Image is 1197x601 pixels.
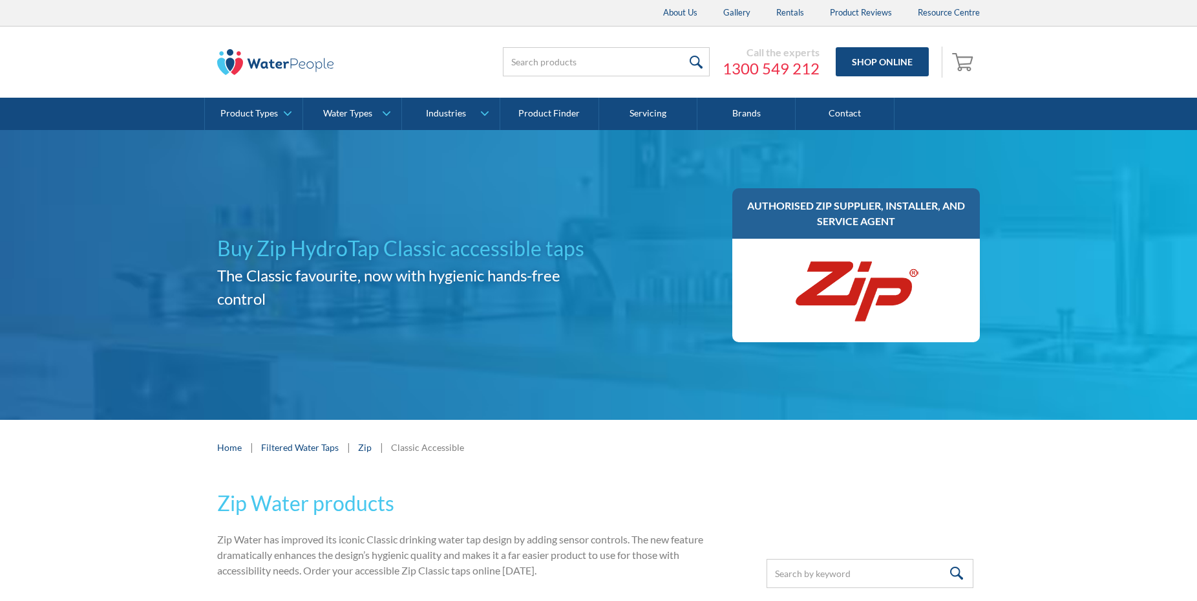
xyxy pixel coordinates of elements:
img: The Water People [217,49,334,75]
div: Water Types [323,108,372,119]
a: 1300 549 212 [723,59,820,78]
a: Filtered Water Taps [261,441,339,454]
h1: Buy Zip HydroTap Classic accessible taps [217,233,593,264]
a: Water Types [303,98,401,130]
a: Contact [796,98,894,130]
h2: Zip Water products [217,488,725,519]
div: Product Types [220,108,278,119]
a: Shop Online [836,47,929,76]
a: Zip [358,441,372,454]
a: Industries [402,98,500,130]
input: Search products [503,47,710,76]
div: | [378,439,385,455]
img: shopping cart [952,51,977,72]
iframe: podium webchat widget bubble [1068,536,1197,601]
p: Zip Water has improved its iconic Classic drinking water tap design by adding sensor controls. Th... [217,532,725,578]
div: | [248,439,255,455]
a: Open empty cart [949,47,980,78]
a: Product Finder [500,98,598,130]
a: Product Types [205,98,302,130]
div: | [345,439,352,455]
h3: AUTHORISED ZIP SUPPLIER, INSTALLER, AND SERVICE AGENT [745,198,967,229]
input: Search by keyword [767,559,973,588]
h2: The Classic favourite, now with hygienic hands-free control [217,264,593,311]
div: Classic Accessible [391,441,464,454]
div: Industries [426,108,466,119]
a: Brands [697,98,796,130]
div: Call the experts [723,46,820,59]
a: Servicing [599,98,697,130]
a: Home [217,441,242,454]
